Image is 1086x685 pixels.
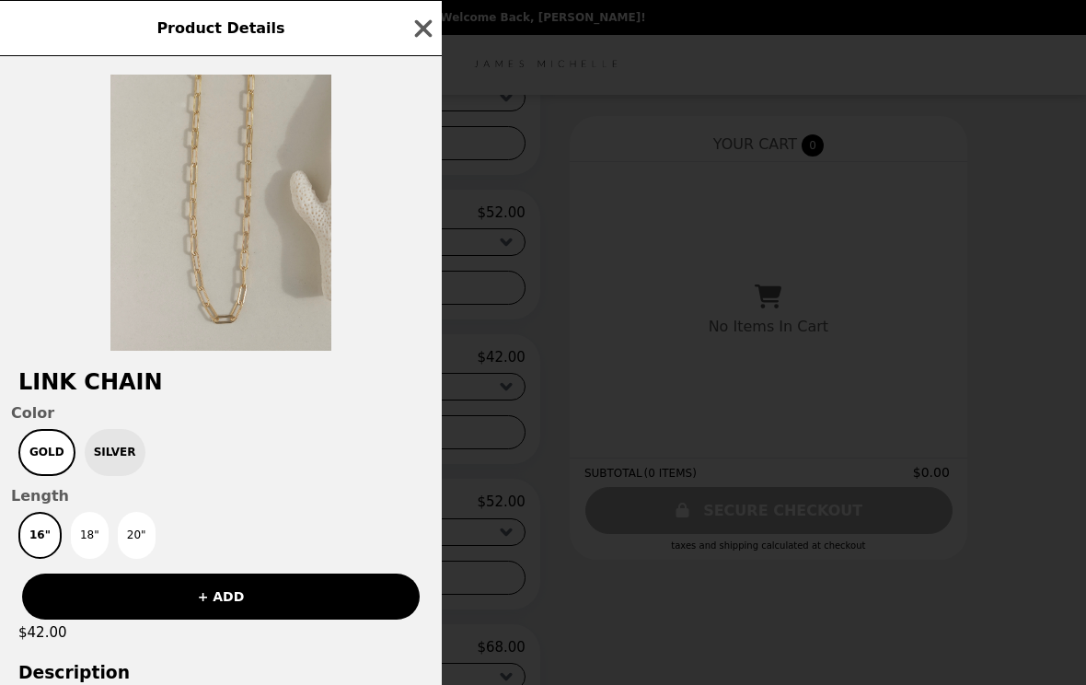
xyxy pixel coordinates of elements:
[156,19,284,37] span: Product Details
[18,429,75,476] button: Gold
[71,512,109,559] button: 18"
[22,574,420,620] button: + ADD
[110,75,331,351] img: Gold / 16"
[11,487,431,505] span: Length
[118,512,156,559] button: 20"
[18,512,62,559] button: 16"
[11,404,431,422] span: Color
